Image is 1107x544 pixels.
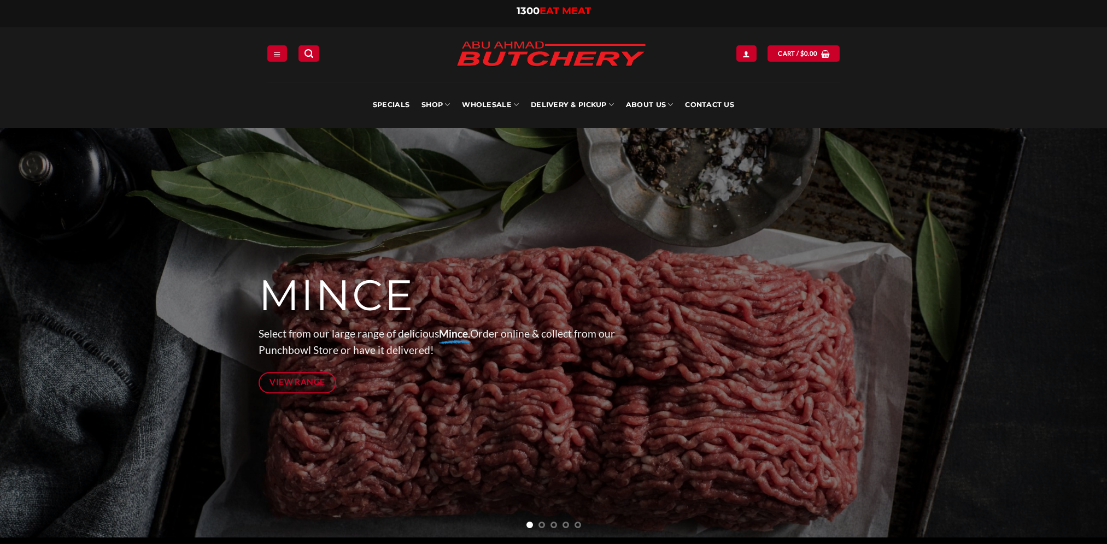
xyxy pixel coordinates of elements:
li: Page dot 5 [575,522,581,528]
span: EAT MEAT [540,5,591,17]
span: Cart / [778,49,817,58]
img: Abu Ahmad Butchery [447,34,655,75]
a: About Us [626,82,673,128]
a: View cart [768,45,840,61]
a: Specials [373,82,409,128]
a: Contact Us [685,82,734,128]
a: Menu [267,45,287,61]
a: 1300EAT MEAT [517,5,591,17]
li: Page dot 2 [538,522,545,528]
li: Page dot 1 [526,522,533,528]
a: View Range [259,372,337,393]
span: $ [800,49,804,58]
li: Page dot 3 [550,522,557,528]
a: Search [298,45,319,61]
bdi: 0.00 [800,50,818,57]
span: 1300 [517,5,540,17]
a: SHOP [421,82,450,128]
li: Page dot 4 [563,522,569,528]
span: View Range [270,375,325,389]
strong: Mince. [439,327,470,340]
a: Delivery & Pickup [531,82,614,128]
span: MINCE [259,269,414,322]
span: Select from our large range of delicious Order online & collect from our Punchbowl Store or have ... [259,327,615,357]
a: Login [736,45,756,61]
a: Wholesale [462,82,519,128]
